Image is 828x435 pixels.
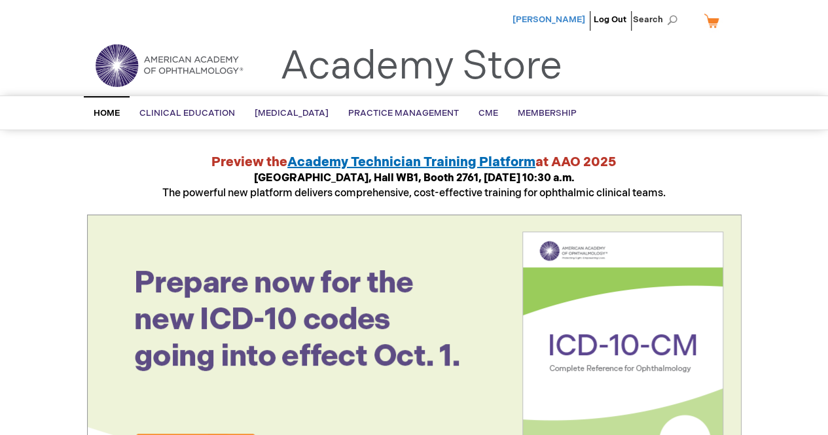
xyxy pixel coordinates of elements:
[633,7,683,33] span: Search
[287,154,535,170] a: Academy Technician Training Platform
[94,108,120,118] span: Home
[211,154,617,170] strong: Preview the at AAO 2025
[254,172,575,184] strong: [GEOGRAPHIC_DATA], Hall WB1, Booth 2761, [DATE] 10:30 a.m.
[255,108,329,118] span: [MEDICAL_DATA]
[513,14,585,25] a: [PERSON_NAME]
[139,108,235,118] span: Clinical Education
[162,172,666,200] span: The powerful new platform delivers comprehensive, cost-effective training for ophthalmic clinical...
[518,108,577,118] span: Membership
[280,43,562,90] a: Academy Store
[348,108,459,118] span: Practice Management
[594,14,626,25] a: Log Out
[478,108,498,118] span: CME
